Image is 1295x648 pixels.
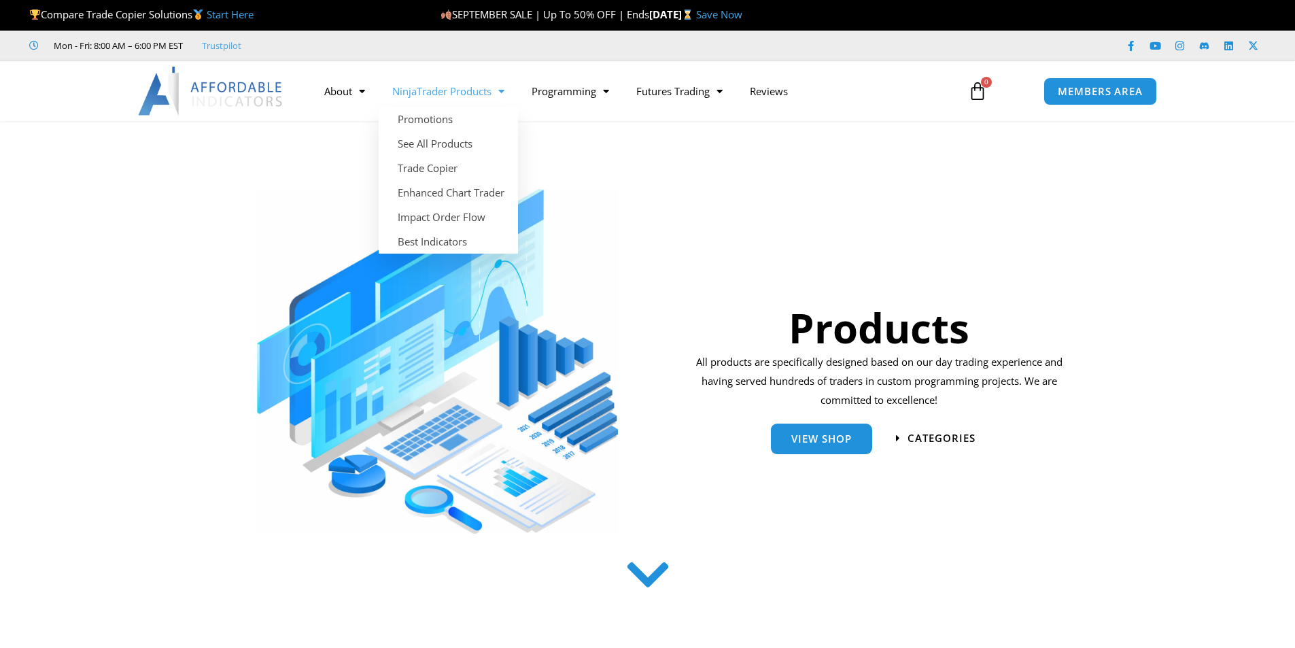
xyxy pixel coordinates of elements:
span: 0 [981,77,992,88]
a: Programming [518,75,623,107]
img: 🍂 [441,10,451,20]
a: View Shop [771,424,872,454]
a: See All Products [379,131,518,156]
a: categories [896,433,975,443]
a: Impact Order Flow [379,205,518,229]
a: Enhanced Chart Trader [379,180,518,205]
span: Mon - Fri: 8:00 AM – 6:00 PM EST [50,37,183,54]
ul: NinjaTrader Products [379,107,518,254]
a: About [311,75,379,107]
img: 🏆 [30,10,40,20]
a: Promotions [379,107,518,131]
img: ProductsSection scaled | Affordable Indicators – NinjaTrader [257,189,618,534]
strong: [DATE] [649,7,696,21]
span: Compare Trade Copier Solutions [29,7,254,21]
a: NinjaTrader Products [379,75,518,107]
img: 🥇 [193,10,203,20]
span: categories [908,433,975,443]
img: ⌛ [683,10,693,20]
span: SEPTEMBER SALE | Up To 50% OFF | Ends [441,7,649,21]
a: Reviews [736,75,801,107]
a: Start Here [207,7,254,21]
nav: Menu [311,75,952,107]
a: Trade Copier [379,156,518,180]
span: MEMBERS AREA [1058,86,1143,97]
a: Futures Trading [623,75,736,107]
a: MEMBERS AREA [1043,78,1157,105]
p: All products are specifically designed based on our day trading experience and having served hund... [691,353,1067,410]
a: 0 [948,71,1007,111]
h1: Products [691,299,1067,356]
img: LogoAI | Affordable Indicators – NinjaTrader [138,67,284,116]
a: Trustpilot [202,37,241,54]
a: Best Indicators [379,229,518,254]
span: View Shop [791,434,852,444]
a: Save Now [696,7,742,21]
